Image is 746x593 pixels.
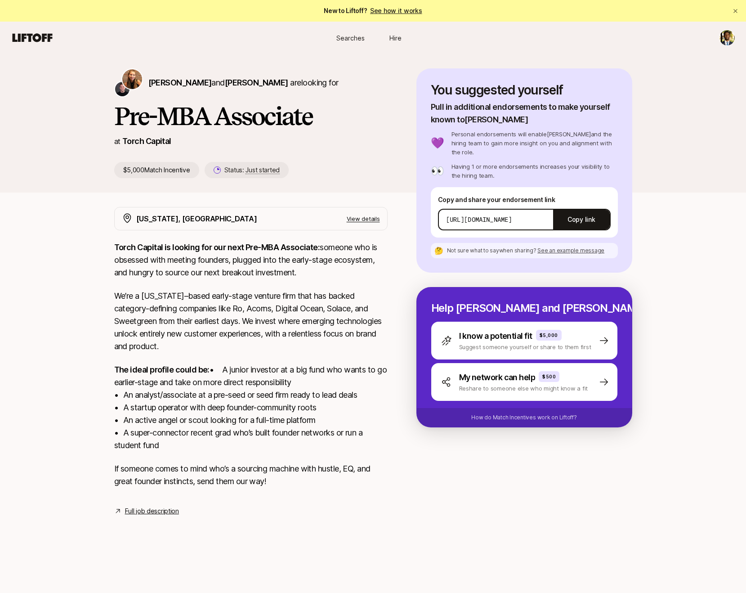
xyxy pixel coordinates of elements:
[459,371,536,384] p: My network can help
[431,302,617,314] p: Help [PERSON_NAME] and [PERSON_NAME] hire
[114,135,121,147] p: at
[451,130,618,157] p: Personal endorsements will enable [PERSON_NAME] and the hiring team to gain more insight on you a...
[246,166,280,174] span: Just started
[542,373,556,380] p: $500
[114,364,388,452] p: • A junior investor at a big fund who wants to go earlier-stage and take on more direct responsib...
[211,78,288,87] span: and
[438,194,611,205] p: Copy and share your endorsement link
[347,214,380,223] p: View details
[459,330,532,342] p: I know a potential fit
[446,215,512,224] p: [URL][DOMAIN_NAME]
[431,101,618,126] p: Pull in additional endorsements to make yourself known to [PERSON_NAME]
[373,30,418,46] a: Hire
[471,413,576,422] p: How do Match Incentives work on Liftoff?
[540,332,558,339] p: $5,000
[224,165,280,175] p: Status:
[114,162,199,178] p: $5,000 Match Incentive
[389,33,402,43] span: Hire
[459,384,588,393] p: Reshare to someone else who might know a fit
[537,247,604,254] span: See an example message
[324,5,422,16] span: New to Liftoff?
[114,103,388,130] h1: Pre-MBA Associate
[122,69,142,89] img: Katie Reiner
[328,30,373,46] a: Searches
[148,76,339,89] p: are looking for
[114,241,388,279] p: someone who is obsessed with meeting founders, plugged into the early-stage ecosystem, and hungry...
[122,136,171,146] a: Torch Capital
[370,7,422,14] a: See how it works
[447,247,605,255] p: Not sure what to say when sharing ?
[114,243,320,252] strong: Torch Capital is looking for our next Pre-MBA Associate:
[451,162,618,180] p: Having 1 or more endorsements increases your visibility to the hiring team.
[114,365,210,374] strong: The ideal profile could be:
[114,463,388,488] p: If someone comes to mind who’s a sourcing machine with hustle, EQ, and great founder instincts, s...
[434,247,443,254] p: 🤔
[148,78,212,87] span: [PERSON_NAME]
[431,83,618,97] p: You suggested yourself
[125,506,179,517] a: Full job description
[136,213,257,225] p: [US_STATE], [GEOGRAPHIC_DATA]
[225,78,288,87] span: [PERSON_NAME]
[115,82,130,96] img: Christopher Harper
[719,30,735,45] img: Cameron Baker
[431,166,444,176] p: 👀
[114,290,388,353] p: We’re a [US_STATE]–based early-stage venture firm that has backed category-defining companies lik...
[553,207,609,232] button: Copy link
[719,30,735,46] button: Cameron Baker
[459,342,591,351] p: Suggest someone yourself or share to them first
[431,138,444,148] p: 💜
[336,33,365,43] span: Searches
